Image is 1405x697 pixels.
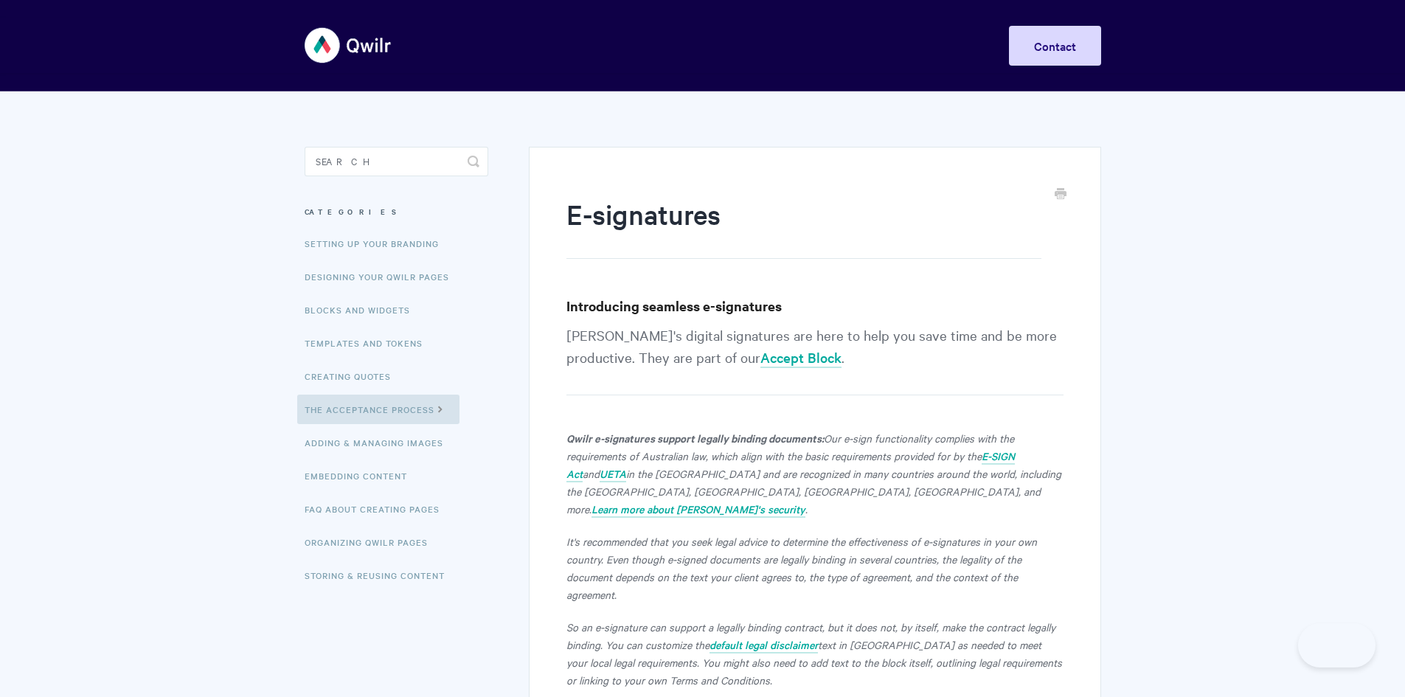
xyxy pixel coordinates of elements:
strong: Qwilr e-signatures support legally binding documents: [566,430,824,445]
a: Contact [1009,26,1101,66]
a: Setting up your Branding [305,229,450,258]
h1: E-signatures [566,195,1041,259]
a: Creating Quotes [305,361,402,391]
a: E-SIGN Act [566,448,1015,482]
iframe: Toggle Customer Support [1298,623,1375,667]
em: text in [GEOGRAPHIC_DATA] as needed to meet your local legal requirements. You might also need to... [566,637,1062,687]
em: . [805,502,808,516]
a: Learn more about [PERSON_NAME]'s security [592,502,805,518]
a: FAQ About Creating Pages [305,494,451,524]
a: UETA [600,466,626,482]
a: Organizing Qwilr Pages [305,527,439,557]
a: Storing & Reusing Content [305,561,456,590]
em: in the [GEOGRAPHIC_DATA] and are recognized in many countries around the world, including the [GE... [566,466,1061,516]
a: default legal disclaimer [710,637,818,653]
em: default legal disclaimer [710,637,818,652]
input: Search [305,147,488,176]
img: Qwilr Help Center [305,18,392,73]
h3: Categories [305,198,488,225]
em: So an e-signature can support a legally binding contract, but it does not, by itself, make the co... [566,620,1055,652]
a: Print this Article [1055,187,1066,203]
a: Designing Your Qwilr Pages [305,262,460,291]
em: It's recommended that you seek legal advice to determine the effectiveness of e-signatures in you... [566,534,1037,602]
em: and [583,466,600,481]
a: The Acceptance Process [297,395,459,424]
em: UETA [600,466,626,481]
a: Accept Block [760,348,842,368]
a: Embedding Content [305,461,418,490]
a: Adding & Managing Images [305,428,454,457]
p: [PERSON_NAME]'s digital signatures are here to help you save time and be more productive. They ar... [566,324,1063,395]
h3: Introducing seamless e-signatures [566,296,1063,316]
a: Blocks and Widgets [305,295,421,325]
em: Learn more about [PERSON_NAME]'s security [592,502,805,516]
a: Templates and Tokens [305,328,434,358]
